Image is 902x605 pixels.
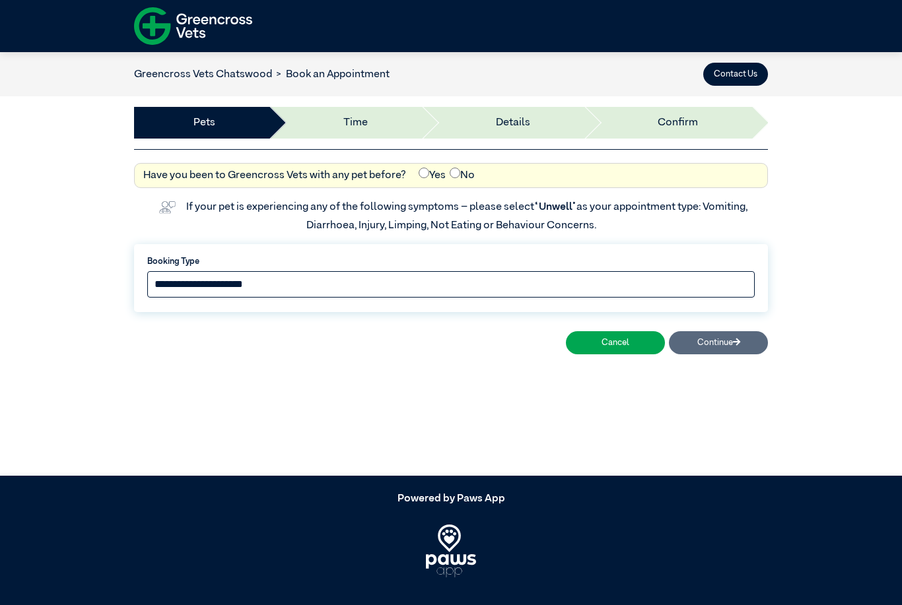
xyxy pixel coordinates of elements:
h5: Powered by Paws App [134,493,768,505]
label: No [450,168,475,183]
li: Book an Appointment [272,67,390,82]
label: Booking Type [147,255,755,268]
input: No [450,168,460,178]
label: Have you been to Greencross Vets with any pet before? [143,168,406,183]
img: f-logo [134,3,252,49]
a: Pets [193,115,215,131]
a: Greencross Vets Chatswood [134,69,272,80]
input: Yes [419,168,429,178]
button: Cancel [566,331,665,354]
span: “Unwell” [534,202,576,212]
button: Contact Us [703,63,768,86]
img: vet [155,197,180,218]
img: PawsApp [426,525,477,577]
label: Yes [419,168,446,183]
nav: breadcrumb [134,67,390,82]
label: If your pet is experiencing any of the following symptoms – please select as your appointment typ... [186,202,749,231]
